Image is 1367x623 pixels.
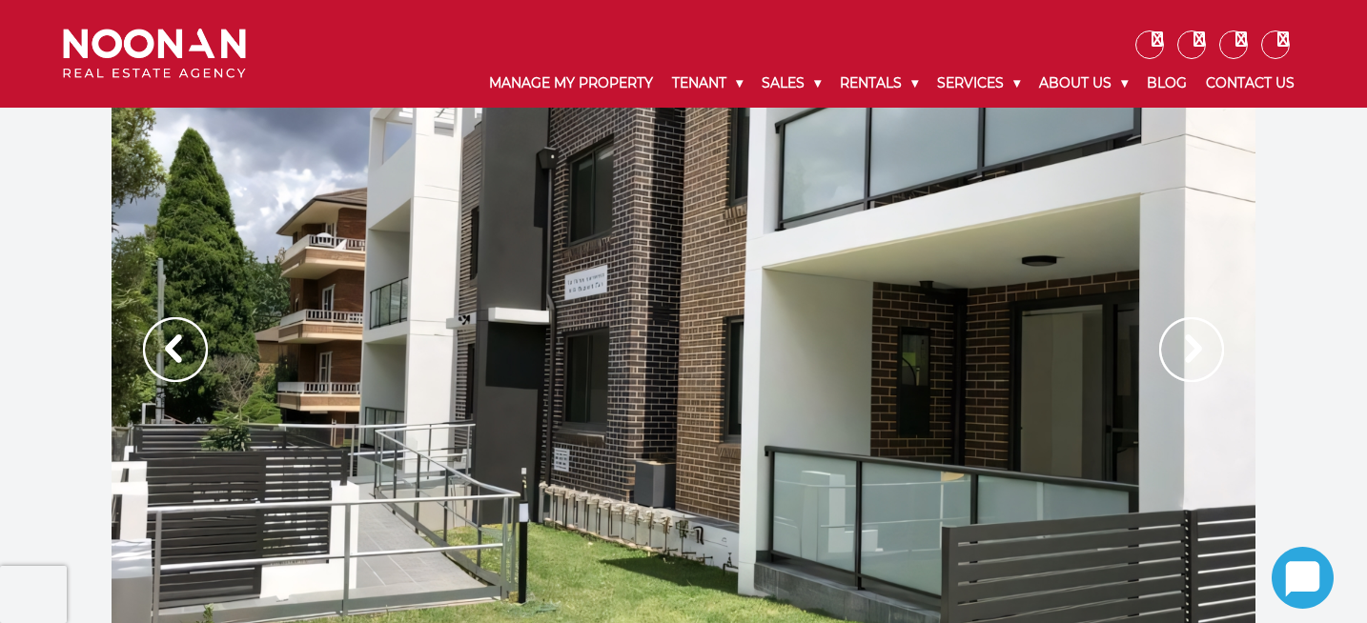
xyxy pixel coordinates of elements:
a: Rentals [830,59,928,108]
a: About Us [1030,59,1137,108]
a: Services [928,59,1030,108]
img: Noonan Real Estate Agency [63,29,246,79]
a: Contact Us [1196,59,1304,108]
a: Manage My Property [479,59,663,108]
img: Arrow slider [1159,317,1224,382]
a: Tenant [663,59,752,108]
a: Sales [752,59,830,108]
a: Blog [1137,59,1196,108]
img: Arrow slider [143,317,208,382]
